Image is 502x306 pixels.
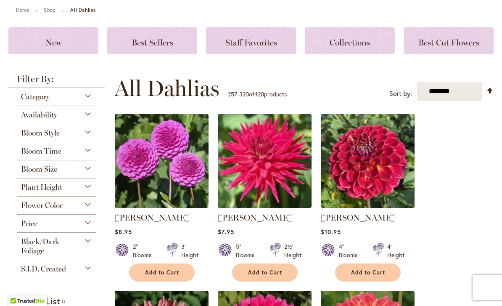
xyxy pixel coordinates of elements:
label: Sort by: [389,86,412,101]
span: Bloom Style [21,128,60,138]
span: Staff Favorites [225,37,277,48]
span: Price [21,219,37,228]
a: New [8,27,98,54]
div: 4' Height [387,242,404,259]
strong: Filter By: [8,75,105,88]
span: Bloom Time [21,146,61,156]
span: 257 [228,90,237,98]
a: [PERSON_NAME] [218,213,293,223]
span: Bloom Size [21,165,57,174]
a: Collections [305,27,395,54]
span: Best Sellers [132,37,173,48]
img: MARY MUNNS [115,114,209,208]
a: Home [16,7,29,13]
button: Add to Cart [232,263,298,282]
a: Shop [44,7,55,13]
span: Add to Cart [145,269,180,276]
p: - of products [228,88,287,101]
span: 420 [254,90,264,98]
a: Best Cut Flowers [404,27,494,54]
a: Staff Favorites [206,27,296,54]
span: Plant Height [21,183,62,192]
button: Add to Cart [129,263,195,282]
span: Best Cut Flowers [418,37,479,48]
a: [PERSON_NAME] [115,213,190,223]
span: $8.95 [115,228,132,236]
span: All Dahlias [114,76,219,101]
span: Black/Dark Foliage [21,237,59,255]
a: Matty Boo [321,202,415,210]
span: New [45,37,62,48]
span: Add to Cart [248,269,283,276]
span: Category [21,92,50,101]
span: S.I.D. Created [21,264,66,274]
span: Availability [21,110,57,120]
span: Add to Cart [351,269,386,276]
a: [PERSON_NAME] [321,213,396,223]
div: 2" Blooms [133,242,156,259]
strong: All Dahlias [70,7,96,13]
img: MATILDA HUSTON [218,114,312,208]
span: $10.95 [321,228,341,236]
span: 320 [239,90,249,98]
iframe: Launch Accessibility Center [6,276,30,300]
span: Flower Color [21,201,63,210]
a: MARY MUNNS [115,202,209,210]
img: Matty Boo [321,114,415,208]
div: 4" Blooms [339,242,362,259]
a: Best Sellers [107,27,197,54]
span: $7.95 [218,228,234,236]
div: 5" Blooms [236,242,259,259]
div: 2½' Height [284,242,301,259]
button: Add to Cart [335,263,401,282]
span: Collections [330,37,370,48]
div: 3' Height [181,242,198,259]
a: MATILDA HUSTON [218,202,312,210]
